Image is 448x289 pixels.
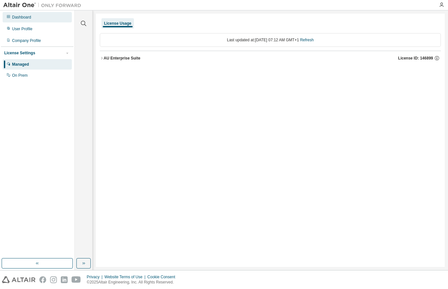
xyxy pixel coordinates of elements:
div: Cookie Consent [147,274,179,280]
span: License ID: 146899 [398,56,433,61]
div: On Prem [12,73,28,78]
div: Managed [12,62,29,67]
a: Refresh [300,38,314,42]
p: © 2025 Altair Engineering, Inc. All Rights Reserved. [87,280,179,285]
div: AU Enterprise Suite [104,56,140,61]
div: License Usage [104,21,131,26]
img: facebook.svg [39,276,46,283]
div: Website Terms of Use [104,274,147,280]
button: AU Enterprise SuiteLicense ID: 146899 [100,51,441,65]
img: instagram.svg [50,276,57,283]
div: License Settings [4,50,35,56]
div: Privacy [87,274,104,280]
img: linkedin.svg [61,276,68,283]
img: Altair One [3,2,85,8]
img: youtube.svg [72,276,81,283]
img: altair_logo.svg [2,276,35,283]
div: Last updated at: [DATE] 07:12 AM GMT+1 [100,33,441,47]
div: User Profile [12,26,33,32]
div: Company Profile [12,38,41,43]
div: Dashboard [12,15,31,20]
